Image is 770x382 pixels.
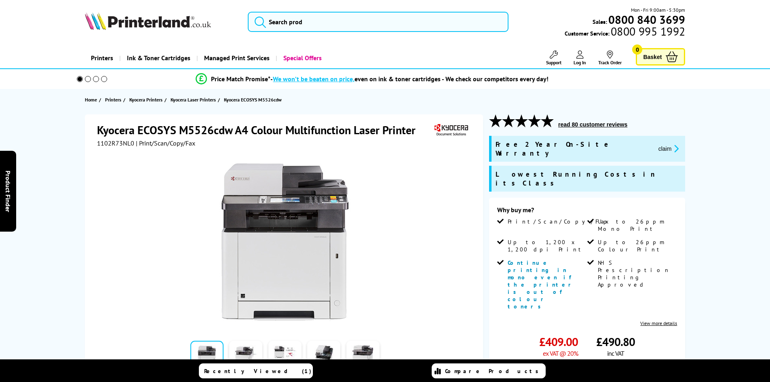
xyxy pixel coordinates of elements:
input: Search prod [248,12,508,32]
span: Mon - Fri 9:00am - 5:30pm [631,6,685,14]
span: 0 [632,44,642,55]
img: Kyocera [432,122,470,137]
span: £490.80 [596,334,635,349]
a: Printers [105,95,123,104]
span: Kyocera Laser Printers [171,95,216,104]
span: inc VAT [607,349,624,357]
span: Customer Service: [565,27,685,37]
a: Ink & Toner Cartridges [119,48,196,68]
a: Basket 0 [636,48,685,65]
span: Printers [105,95,121,104]
span: Product Finder [4,170,12,212]
span: Compare Products [445,367,543,375]
a: Recently Viewed (1) [199,363,313,378]
a: Log In [574,51,586,65]
span: Continue printing in mono even if the printer is out of colour toners [508,259,576,310]
span: Sales: [593,18,607,25]
span: We won’t be beaten on price, [273,75,354,83]
a: Home [85,95,99,104]
a: 0800 840 3699 [607,16,685,23]
span: 1102R73NL0 [97,139,134,147]
a: View more details [640,320,677,326]
span: 0800 995 1992 [610,27,685,35]
b: 0800 840 3699 [608,12,685,27]
span: | Print/Scan/Copy/Fax [136,139,195,147]
span: NHS Prescription Printing Approved [598,259,675,288]
a: Kyocera Printers [129,95,165,104]
li: modal_Promise [66,72,679,86]
a: Track Order [598,51,622,65]
a: Compare Products [432,363,546,378]
span: £409.00 [539,334,578,349]
a: Special Offers [276,48,328,68]
div: - even on ink & toner cartridges - We check our competitors every day! [270,75,548,83]
span: Support [546,59,561,65]
span: Lowest Running Costs in its Class [496,170,681,188]
span: Free 2 Year On-Site Warranty [496,140,652,158]
img: Kyocera ECOSYS M5526cdw [206,163,364,322]
a: Kyocera Laser Printers [171,95,218,104]
button: read 80 customer reviews [556,121,630,128]
span: Print/Scan/Copy/Fax [508,218,612,225]
a: Managed Print Services [196,48,276,68]
span: Up to 26ppm Mono Print [598,218,675,232]
span: ex VAT @ 20% [543,349,578,357]
img: Printerland Logo [85,12,211,30]
span: Recently Viewed (1) [204,367,312,375]
span: Home [85,95,97,104]
span: Up to 1,200 x 1,200 dpi Print [508,238,585,253]
a: Printers [85,48,119,68]
h1: Kyocera ECOSYS M5526cdw A4 Colour Multifunction Laser Printer [97,122,424,137]
span: Log In [574,59,586,65]
a: Printerland Logo [85,12,238,32]
button: promo-description [656,144,681,153]
span: Price Match Promise* [211,75,270,83]
span: Ink & Toner Cartridges [127,48,190,68]
span: Up to 26ppm Colour Print [598,238,675,253]
span: Kyocera ECOSYS M5526cdw [224,95,282,104]
a: Support [546,51,561,65]
div: Why buy me? [497,206,677,218]
a: Kyocera ECOSYS M5526cdw [224,95,284,104]
span: Basket [643,51,662,62]
span: Kyocera Printers [129,95,162,104]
